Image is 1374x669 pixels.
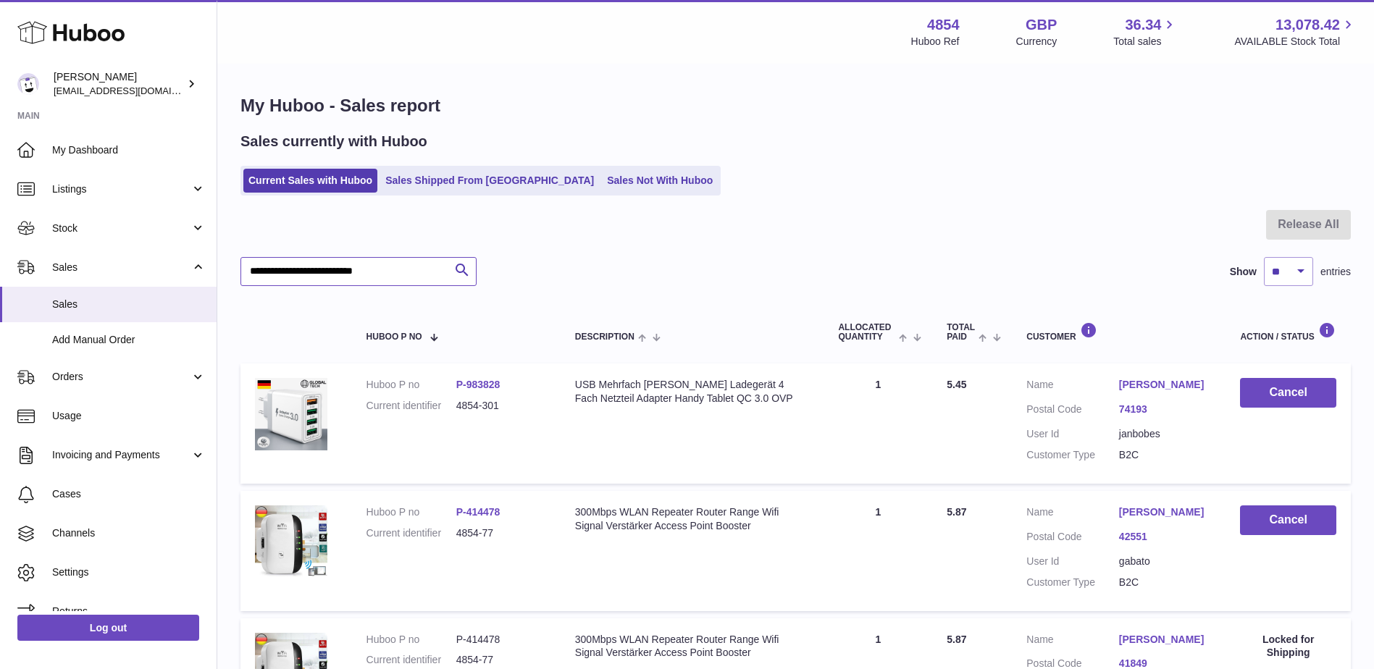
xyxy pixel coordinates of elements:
a: Current Sales with Huboo [243,169,377,193]
span: Usage [52,409,206,423]
span: ALLOCATED Quantity [838,323,895,342]
a: 74193 [1119,403,1212,416]
span: entries [1320,265,1351,279]
span: Stock [52,222,190,235]
span: [EMAIL_ADDRESS][DOMAIN_NAME] [54,85,213,96]
dt: Huboo P no [366,505,456,519]
td: 1 [824,491,932,611]
button: Cancel [1240,505,1336,535]
strong: GBP [1026,15,1057,35]
a: P-414478 [456,506,500,518]
dt: Huboo P no [366,378,456,392]
label: Show [1230,265,1257,279]
span: 5.87 [947,506,966,518]
dt: Name [1026,505,1119,523]
dt: Customer Type [1026,448,1119,462]
span: 5.87 [947,634,966,645]
dt: Current identifier [366,653,456,667]
dd: P-414478 [456,633,546,647]
span: Total sales [1113,35,1178,49]
img: internalAdmin-4854@internal.huboo.com [17,73,39,95]
dt: User Id [1026,555,1119,568]
dd: 4854-77 [456,653,546,667]
span: Sales [52,261,190,274]
span: 13,078.42 [1275,15,1340,35]
dt: Current identifier [366,526,456,540]
dd: gabato [1119,555,1212,568]
span: Add Manual Order [52,333,206,347]
span: Total paid [947,323,975,342]
span: Settings [52,565,206,579]
span: Sales [52,298,206,311]
span: 36.34 [1125,15,1161,35]
a: 36.34 Total sales [1113,15,1178,49]
dd: 4854-77 [456,526,546,540]
strong: 4854 [927,15,960,35]
span: My Dashboard [52,143,206,157]
span: Orders [52,370,190,384]
a: Sales Not With Huboo [602,169,718,193]
a: 42551 [1119,530,1212,544]
div: Locked for Shipping [1240,633,1336,660]
a: [PERSON_NAME] [1119,505,1212,519]
div: Huboo Ref [911,35,960,49]
span: Invoicing and Payments [52,448,190,462]
a: [PERSON_NAME] [1119,633,1212,647]
div: Customer [1026,322,1211,342]
span: Channels [52,526,206,540]
div: Currency [1016,35,1057,49]
a: [PERSON_NAME] [1119,378,1212,392]
dd: B2C [1119,576,1212,589]
div: [PERSON_NAME] [54,70,184,98]
div: Action / Status [1240,322,1336,342]
span: Listings [52,182,190,196]
button: Cancel [1240,378,1336,408]
div: 300Mbps WLAN Repeater Router Range Wifi Signal Verstärker Access Point Booster [575,505,810,533]
dt: User Id [1026,427,1119,441]
td: 1 [824,363,932,484]
h1: My Huboo - Sales report [240,94,1351,117]
dt: Postal Code [1026,403,1119,420]
div: USB Mehrfach [PERSON_NAME] Ladegerät 4 Fach Netzteil Adapter Handy Tablet QC 3.0 OVP [575,378,810,405]
span: Huboo P no [366,332,422,342]
dd: B2C [1119,448,1212,462]
dt: Huboo P no [366,633,456,647]
span: Returns [52,605,206,618]
dt: Name [1026,633,1119,650]
span: Cases [52,487,206,501]
a: P-983828 [456,379,500,390]
dt: Name [1026,378,1119,395]
dd: 4854-301 [456,399,546,413]
div: 300Mbps WLAN Repeater Router Range Wifi Signal Verstärker Access Point Booster [575,633,810,660]
img: $_57.JPG [255,378,327,450]
img: $_57.JPG [255,505,327,578]
dt: Current identifier [366,399,456,413]
a: Log out [17,615,199,641]
span: Description [575,332,634,342]
h2: Sales currently with Huboo [240,132,427,151]
dt: Postal Code [1026,530,1119,547]
dt: Customer Type [1026,576,1119,589]
span: 5.45 [947,379,966,390]
a: 13,078.42 AVAILABLE Stock Total [1234,15,1357,49]
a: Sales Shipped From [GEOGRAPHIC_DATA] [380,169,599,193]
span: AVAILABLE Stock Total [1234,35,1357,49]
dd: janbobes [1119,427,1212,441]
